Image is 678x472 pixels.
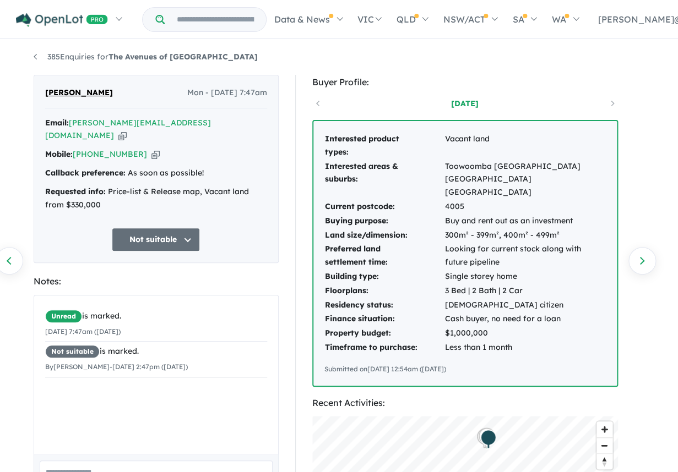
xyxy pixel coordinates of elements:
span: Mon - [DATE] 7:47am [187,86,267,100]
td: 3 Bed | 2 Bath | 2 Car [444,284,606,298]
td: Single storey home [444,270,606,284]
button: Reset bearing to north [596,453,612,469]
span: [PERSON_NAME] [45,86,113,100]
strong: Callback preference: [45,168,126,178]
strong: Requested info: [45,186,106,196]
small: By [PERSON_NAME] - [DATE] 2:47pm ([DATE]) [45,363,188,371]
input: Try estate name, suburb, builder or developer [167,8,264,31]
div: Submitted on [DATE] 12:54am ([DATE]) [324,364,606,375]
div: Map marker [476,427,493,448]
td: Floorplans: [324,284,444,298]
img: Openlot PRO Logo White [16,13,108,27]
small: [DATE] 7:47am ([DATE]) [45,327,121,336]
div: As soon as possible! [45,167,267,180]
span: Unread [45,310,82,323]
strong: Mobile: [45,149,73,159]
td: Vacant land [444,132,606,160]
td: Cash buyer, no need for a loan [444,312,606,326]
td: Finance situation: [324,312,444,326]
strong: The Avenues of [GEOGRAPHIC_DATA] [109,52,258,62]
button: Zoom out [596,437,612,453]
div: Price-list & Release map, Vacant land from $330,000 [45,185,267,212]
a: 385Enquiries forThe Avenues of [GEOGRAPHIC_DATA] [34,52,258,62]
button: Not suitable [112,228,200,251]
div: Recent Activities: [312,396,618,410]
td: $1,000,000 [444,326,606,341]
td: Residency status: [324,298,444,312]
td: Looking for current stock along with future pipeline [444,242,606,270]
td: Buying purpose: [324,214,444,228]
td: Timeframe to purchase: [324,341,444,355]
td: Land size/dimension: [324,228,444,243]
div: Map marker [479,429,495,449]
td: 300m² - 399m², 400m² - 499m² [444,228,606,243]
td: 4005 [444,200,606,214]
a: [PERSON_NAME][EMAIL_ADDRESS][DOMAIN_NAME] [45,118,211,141]
button: Copy [151,149,160,160]
a: [DATE] [418,98,512,109]
td: Less than 1 month [444,341,606,355]
nav: breadcrumb [34,51,645,64]
button: Copy [118,130,127,141]
div: is marked. [45,310,267,323]
div: is marked. [45,345,267,358]
div: Map marker [478,427,495,447]
td: Building type: [324,270,444,284]
td: Interested areas & suburbs: [324,160,444,200]
td: Preferred land settlement time: [324,242,444,270]
td: Toowoomba [GEOGRAPHIC_DATA] [GEOGRAPHIC_DATA] [GEOGRAPHIC_DATA] [444,160,606,200]
span: Not suitable [45,345,100,358]
div: Buyer Profile: [312,75,618,90]
a: [PHONE_NUMBER] [73,149,147,159]
div: Notes: [34,274,279,289]
button: Zoom in [596,421,612,437]
td: [DEMOGRAPHIC_DATA] citizen [444,298,606,312]
td: Interested product types: [324,132,444,160]
td: Buy and rent out as an investment [444,214,606,228]
td: Current postcode: [324,200,444,214]
strong: Email: [45,118,69,128]
div: Map marker [480,429,496,449]
td: Property budget: [324,326,444,341]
